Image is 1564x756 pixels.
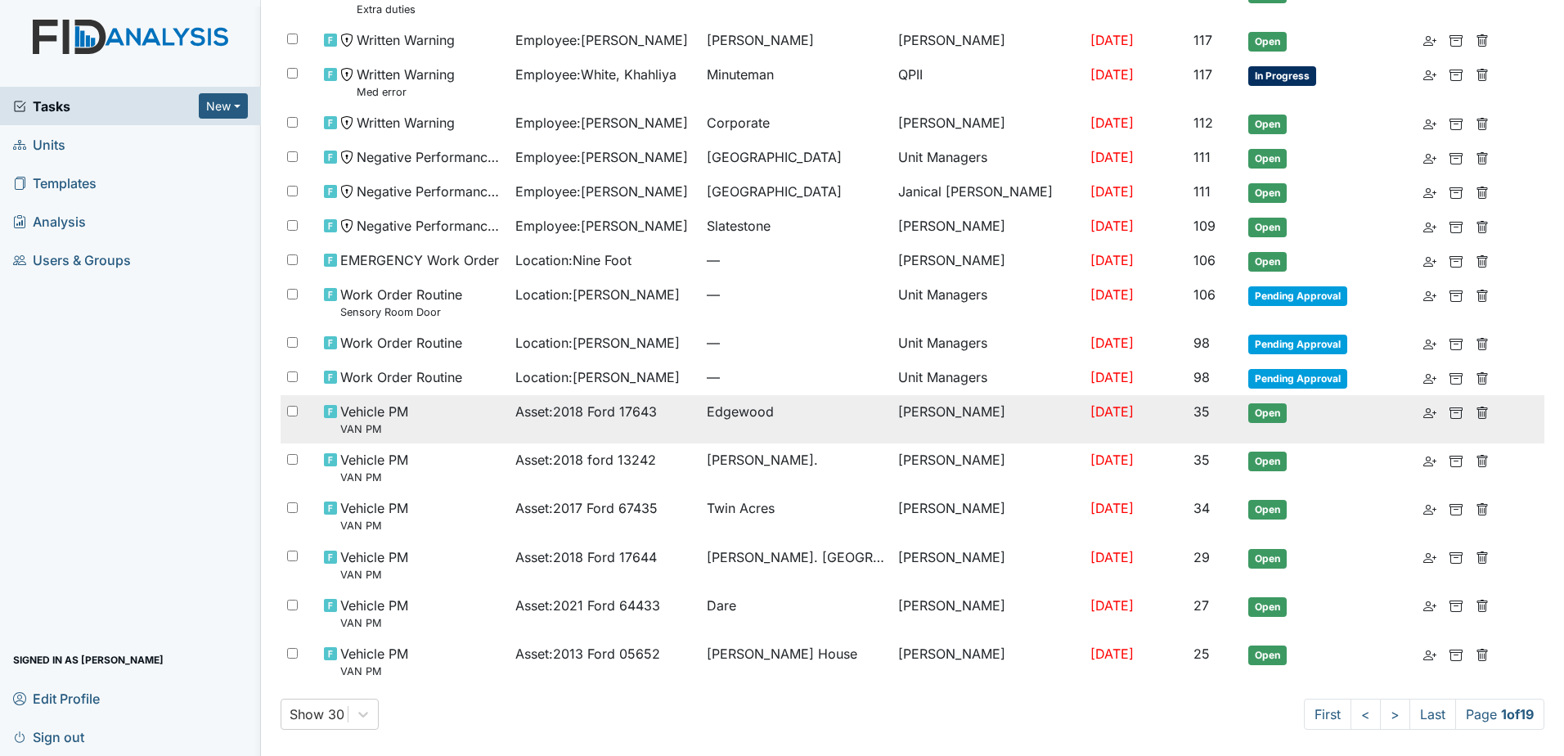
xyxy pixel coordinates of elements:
[1449,367,1463,387] a: Archive
[1476,644,1489,664] a: Delete
[1449,596,1463,615] a: Archive
[1193,218,1216,234] span: 109
[1248,218,1287,237] span: Open
[1476,498,1489,518] a: Delete
[515,547,657,567] span: Asset : 2018 Ford 17644
[340,450,408,485] span: Vehicle PM VAN PM
[707,596,736,615] span: Dare
[1449,216,1463,236] a: Archive
[892,443,1083,492] td: [PERSON_NAME]
[1304,699,1544,730] nav: task-pagination
[892,244,1083,278] td: [PERSON_NAME]
[357,2,502,17] small: Extra duties
[1248,252,1287,272] span: Open
[1090,369,1134,385] span: [DATE]
[892,361,1083,395] td: Unit Managers
[340,402,408,437] span: Vehicle PM VAN PM
[1476,402,1489,421] a: Delete
[707,498,775,518] span: Twin Acres
[1193,500,1210,516] span: 34
[1380,699,1410,730] a: >
[1193,597,1209,614] span: 27
[340,518,408,533] small: VAN PM
[707,402,774,421] span: Edgewood
[1476,65,1489,84] a: Delete
[340,596,408,631] span: Vehicle PM VAN PM
[1449,498,1463,518] a: Archive
[1090,597,1134,614] span: [DATE]
[892,541,1083,589] td: [PERSON_NAME]
[1476,333,1489,353] a: Delete
[1193,66,1212,83] span: 117
[340,285,462,320] span: Work Order Routine Sensory Room Door
[707,367,885,387] span: —
[1248,66,1316,86] span: In Progress
[515,147,688,167] span: Employee : [PERSON_NAME]
[357,182,502,201] span: Negative Performance Review
[892,141,1083,175] td: Unit Managers
[1248,335,1347,354] span: Pending Approval
[892,326,1083,361] td: Unit Managers
[13,97,199,116] a: Tasks
[1449,147,1463,167] a: Archive
[707,333,885,353] span: —
[1248,149,1287,169] span: Open
[892,209,1083,244] td: [PERSON_NAME]
[1248,452,1287,471] span: Open
[1449,113,1463,133] a: Archive
[1476,547,1489,567] a: Delete
[1193,369,1210,385] span: 98
[515,402,657,421] span: Asset : 2018 Ford 17643
[1449,182,1463,201] a: Archive
[1090,500,1134,516] span: [DATE]
[1090,252,1134,268] span: [DATE]
[1449,333,1463,353] a: Archive
[1351,699,1381,730] a: <
[1476,113,1489,133] a: Delete
[1090,403,1134,420] span: [DATE]
[515,65,676,84] span: Employee : White, Khahliya
[357,216,502,236] span: Negative Performance Review
[1193,452,1210,468] span: 35
[340,644,408,679] span: Vehicle PM VAN PM
[1090,183,1134,200] span: [DATE]
[515,450,656,470] span: Asset : 2018 ford 13242
[357,84,455,100] small: Med error
[1090,286,1134,303] span: [DATE]
[892,24,1083,58] td: [PERSON_NAME]
[1248,183,1287,203] span: Open
[707,285,885,304] span: —
[1193,252,1216,268] span: 106
[515,644,660,664] span: Asset : 2013 Ford 05652
[357,147,502,167] span: Negative Performance Review
[1476,30,1489,50] a: Delete
[1476,147,1489,167] a: Delete
[707,450,818,470] span: [PERSON_NAME].
[707,216,771,236] span: Slatestone
[340,498,408,533] span: Vehicle PM VAN PM
[1248,115,1287,134] span: Open
[1193,183,1211,200] span: 111
[892,278,1083,326] td: Unit Managers
[1248,403,1287,423] span: Open
[707,65,774,84] span: Minuteman
[515,596,660,615] span: Asset : 2021 Ford 64433
[1090,66,1134,83] span: [DATE]
[707,113,770,133] span: Corporate
[340,250,499,270] span: EMERGENCY Work Order
[892,492,1083,540] td: [PERSON_NAME]
[13,209,86,234] span: Analysis
[1193,335,1210,351] span: 98
[357,30,455,50] span: Written Warning
[1090,149,1134,165] span: [DATE]
[1248,549,1287,569] span: Open
[1501,706,1534,722] strong: 1 of 19
[515,182,688,201] span: Employee : [PERSON_NAME]
[1193,403,1210,420] span: 35
[1248,32,1287,52] span: Open
[1248,646,1287,665] span: Open
[1193,149,1211,165] span: 111
[357,113,455,133] span: Written Warning
[1476,285,1489,304] a: Delete
[892,395,1083,443] td: [PERSON_NAME]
